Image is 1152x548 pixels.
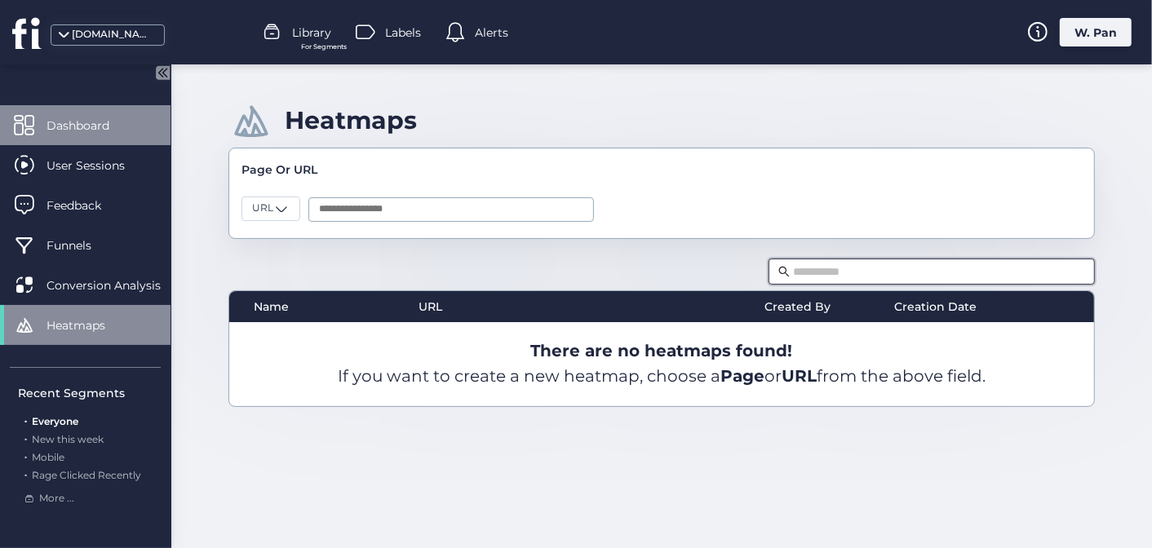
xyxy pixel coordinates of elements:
span: Created By [764,298,831,316]
span: More ... [39,491,74,506]
span: Funnels [47,236,116,254]
div: If you want to create a new heatmap, choose a or from the above field. [229,322,1094,406]
span: Creation Date [894,298,977,316]
span: . [24,448,27,463]
span: . [24,412,27,427]
span: . [24,430,27,445]
b: There are no heatmaps found! [531,341,793,360]
div: Recent Segments [18,384,161,402]
span: User Sessions [47,157,149,175]
span: New this week [32,433,104,445]
span: Rage Clicked Recently [32,469,141,481]
span: Mobile [32,451,64,463]
div: [DOMAIN_NAME] [72,27,153,42]
span: Feedback [47,197,126,214]
span: Conversion Analysis [47,276,185,294]
span: . [24,466,27,481]
span: Library [292,24,331,42]
b: URL [782,366,817,386]
div: Page Or URL [241,161,1082,179]
span: URL [252,201,273,216]
span: URL [419,298,442,316]
span: For Segments [301,42,347,52]
span: Dashboard [47,117,134,135]
span: Heatmaps [47,316,130,334]
div: W. Pan [1060,18,1132,46]
span: Everyone [32,415,78,427]
div: Heatmaps [285,105,417,135]
span: Name [254,298,289,316]
b: Page [720,366,764,386]
span: Labels [385,24,421,42]
span: Alerts [475,24,508,42]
